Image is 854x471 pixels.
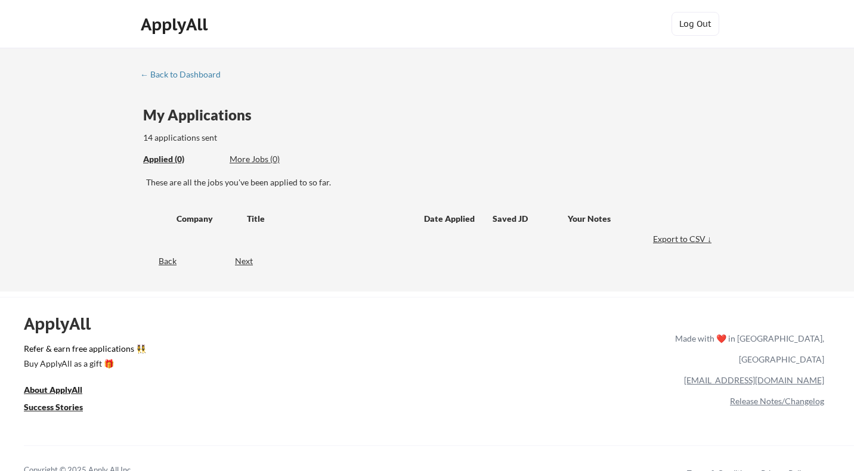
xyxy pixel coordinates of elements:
div: Title [247,213,413,225]
div: These are all the jobs you've been applied to so far. [146,176,714,188]
div: Export to CSV ↓ [653,233,714,245]
div: 14 applications sent [143,132,374,144]
div: Your Notes [568,213,704,225]
div: More Jobs (0) [230,153,317,165]
div: ← Back to Dashboard [140,70,230,79]
u: Success Stories [24,402,83,412]
div: Applied (0) [143,153,221,165]
u: About ApplyAll [24,385,82,395]
button: Log Out [672,12,719,36]
a: Buy ApplyAll as a gift 🎁 [24,357,143,372]
a: About ApplyAll [24,383,99,398]
a: Success Stories [24,401,99,416]
div: Saved JD [493,207,568,229]
div: Made with ❤️ in [GEOGRAPHIC_DATA], [GEOGRAPHIC_DATA] [670,328,824,370]
div: Buy ApplyAll as a gift 🎁 [24,360,143,368]
div: ApplyAll [141,14,211,35]
a: ← Back to Dashboard [140,70,230,82]
a: [EMAIL_ADDRESS][DOMAIN_NAME] [684,375,824,385]
div: Back [140,255,177,267]
a: Refer & earn free applications 👯‍♀️ [24,345,426,357]
div: Company [177,213,236,225]
div: These are job applications we think you'd be a good fit for, but couldn't apply you to automatica... [230,153,317,166]
div: My Applications [143,108,261,122]
div: Date Applied [424,213,476,225]
div: Next [235,255,267,267]
a: Release Notes/Changelog [730,396,824,406]
div: These are all the jobs you've been applied to so far. [143,153,221,166]
div: ApplyAll [24,314,104,334]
